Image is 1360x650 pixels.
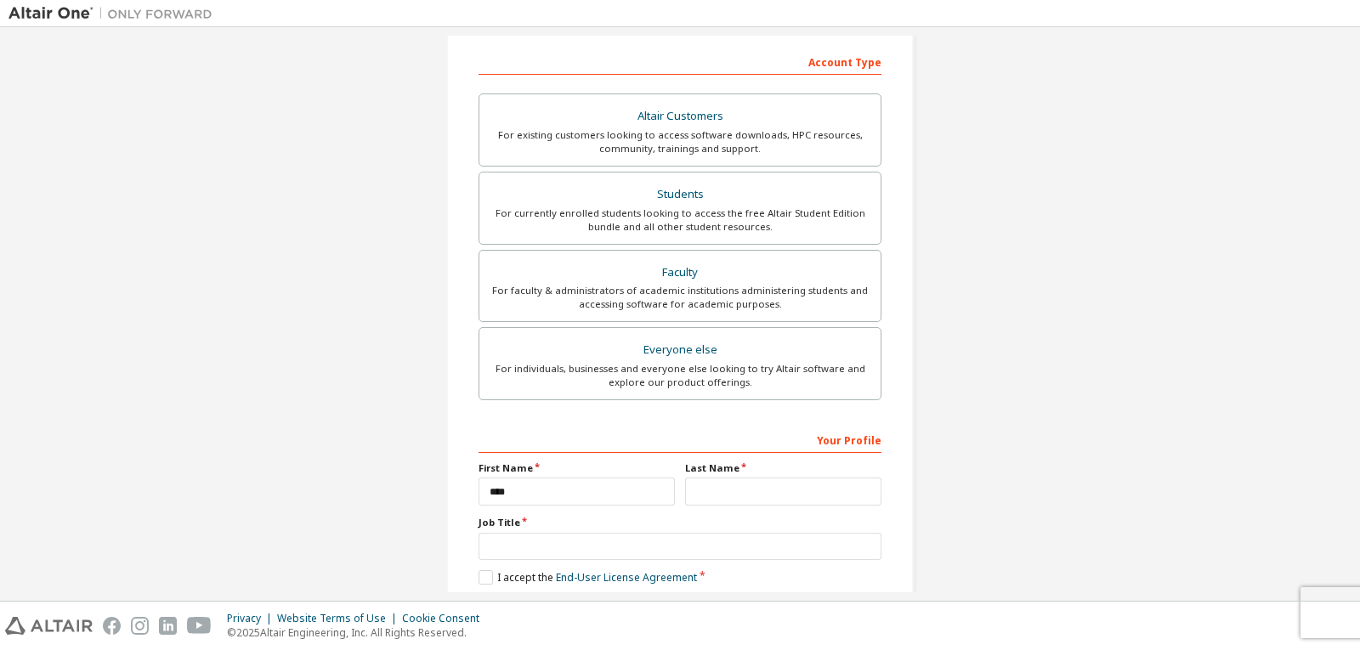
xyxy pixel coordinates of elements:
[479,48,881,75] div: Account Type
[490,284,870,311] div: For faculty & administrators of academic institutions administering students and accessing softwa...
[8,5,221,22] img: Altair One
[490,206,870,234] div: For currently enrolled students looking to access the free Altair Student Edition bundle and all ...
[479,516,881,529] label: Job Title
[277,612,402,625] div: Website Terms of Use
[402,612,490,625] div: Cookie Consent
[159,617,177,635] img: linkedin.svg
[479,570,697,585] label: I accept the
[187,617,212,635] img: youtube.svg
[5,617,93,635] img: altair_logo.svg
[479,461,675,475] label: First Name
[479,426,881,453] div: Your Profile
[227,625,490,640] p: © 2025 Altair Engineering, Inc. All Rights Reserved.
[490,261,870,285] div: Faculty
[490,128,870,155] div: For existing customers looking to access software downloads, HPC resources, community, trainings ...
[490,105,870,128] div: Altair Customers
[103,617,121,635] img: facebook.svg
[685,461,881,475] label: Last Name
[490,338,870,362] div: Everyone else
[490,362,870,389] div: For individuals, businesses and everyone else looking to try Altair software and explore our prod...
[131,617,149,635] img: instagram.svg
[490,183,870,206] div: Students
[227,612,277,625] div: Privacy
[556,570,697,585] a: End-User License Agreement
